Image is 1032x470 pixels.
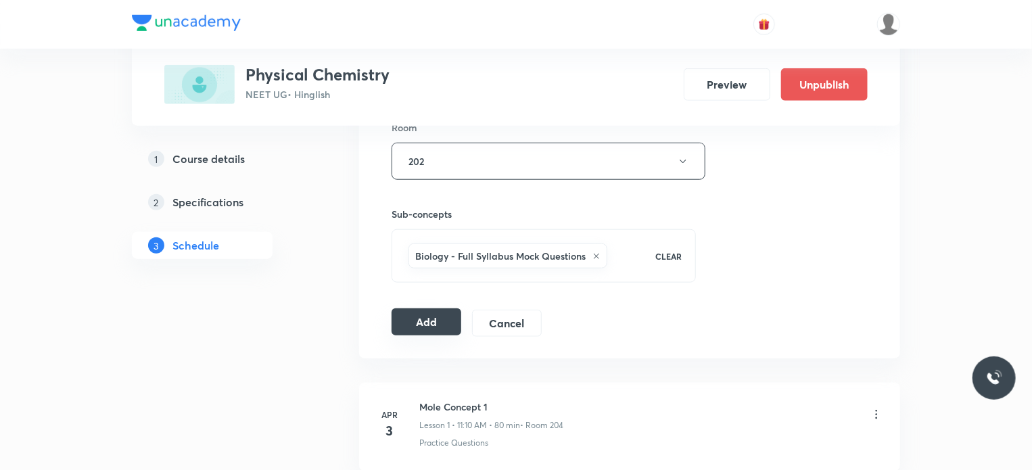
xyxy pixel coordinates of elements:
p: • Room 204 [520,419,563,431]
h5: Schedule [172,237,219,254]
a: Company Logo [132,15,241,34]
img: CDFED9F3-2107-4AE8-89EC-FF3FA8B271E4_plus.png [164,65,235,104]
h3: Physical Chemistry [245,65,390,85]
button: avatar [753,14,775,35]
h6: Mole Concept 1 [419,400,563,414]
button: 202 [392,143,705,180]
img: avatar [758,18,770,30]
img: Dhirendra singh [877,13,900,36]
button: Preview [684,68,770,101]
p: NEET UG • Hinglish [245,87,390,101]
p: 2 [148,194,164,210]
h4: 3 [376,421,403,441]
h5: Specifications [172,194,243,210]
p: 1 [148,151,164,167]
h6: Apr [376,408,403,421]
p: 3 [148,237,164,254]
img: ttu [986,370,1002,386]
a: 2Specifications [132,189,316,216]
button: Add [392,308,461,335]
button: Unpublish [781,68,868,101]
h6: Sub-concepts [392,207,696,221]
h5: Course details [172,151,245,167]
h6: Room [392,120,417,135]
a: 1Course details [132,145,316,172]
img: Company Logo [132,15,241,31]
h6: Biology - Full Syllabus Mock Questions [415,249,586,263]
button: Cancel [472,310,542,337]
p: Practice Questions [419,437,488,449]
p: CLEAR [655,250,682,262]
p: Lesson 1 • 11:10 AM • 80 min [419,419,520,431]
